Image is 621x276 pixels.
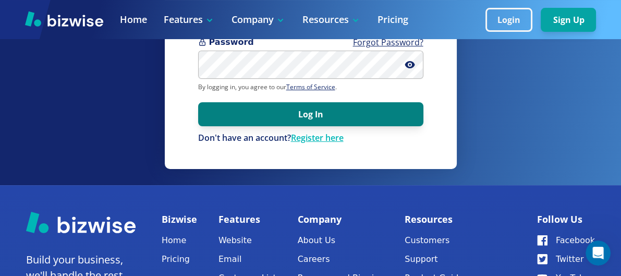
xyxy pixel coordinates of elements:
[541,15,596,25] a: Sign Up
[218,211,276,227] p: Features
[298,252,384,267] a: Careers
[405,233,516,248] a: Customers
[218,252,276,267] a: Email
[232,13,286,26] p: Company
[218,233,276,248] a: Website
[302,13,361,26] p: Resources
[405,211,516,227] p: Resources
[162,211,197,227] p: Bizwise
[541,8,596,32] button: Sign Up
[291,132,344,143] a: Register here
[586,241,611,266] iframe: Intercom live chat
[353,37,423,48] a: Forgot Password?
[25,11,103,27] img: Bizwise Logo
[537,211,595,227] p: Follow Us
[537,233,595,248] a: Facebook
[485,15,541,25] a: Login
[537,235,547,246] img: Facebook Icon
[198,102,423,126] button: Log In
[298,211,384,227] p: Company
[162,233,197,248] a: Home
[198,83,423,91] p: By logging in, you agree to our .
[537,254,547,265] img: Twitter Icon
[26,211,136,233] img: Bizwise Logo
[298,233,384,248] a: About Us
[120,13,147,26] a: Home
[162,252,197,267] a: Pricing
[485,8,532,32] button: Login
[164,13,215,26] p: Features
[537,252,595,267] a: Twitter
[198,36,423,49] span: Password
[378,13,408,26] a: Pricing
[286,82,335,91] a: Terms of Service
[405,252,516,267] button: Support
[198,133,423,144] p: Don't have an account?
[198,133,423,144] div: Don't have an account?Register here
